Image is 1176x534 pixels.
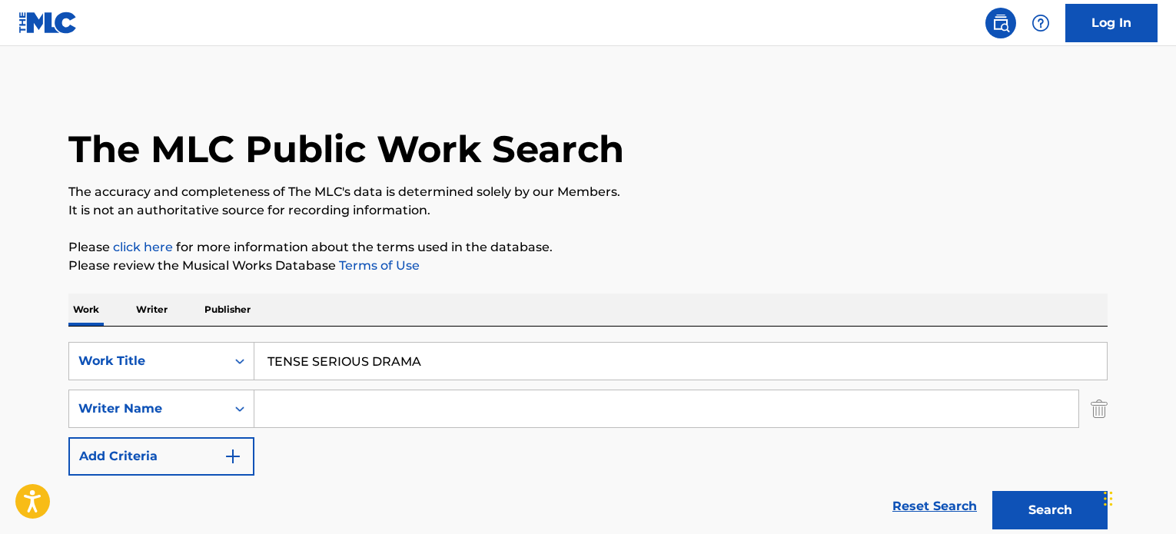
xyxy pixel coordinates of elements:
div: Drag [1104,476,1113,522]
a: Reset Search [885,489,985,523]
button: Add Criteria [68,437,254,476]
img: Delete Criterion [1091,390,1108,428]
a: Public Search [985,8,1016,38]
p: The accuracy and completeness of The MLC's data is determined solely by our Members. [68,183,1108,201]
img: help [1031,14,1050,32]
img: 9d2ae6d4665cec9f34b9.svg [224,447,242,466]
p: Writer [131,294,172,326]
img: MLC Logo [18,12,78,34]
p: Please review the Musical Works Database [68,257,1108,275]
img: search [992,14,1010,32]
h1: The MLC Public Work Search [68,126,624,172]
div: Writer Name [78,400,217,418]
p: Publisher [200,294,255,326]
a: Terms of Use [336,258,420,273]
div: Help [1025,8,1056,38]
div: Work Title [78,352,217,370]
iframe: Chat Widget [1099,460,1176,534]
a: click here [113,240,173,254]
p: Please for more information about the terms used in the database. [68,238,1108,257]
a: Log In [1065,4,1158,42]
p: Work [68,294,104,326]
button: Search [992,491,1108,529]
p: It is not an authoritative source for recording information. [68,201,1108,220]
